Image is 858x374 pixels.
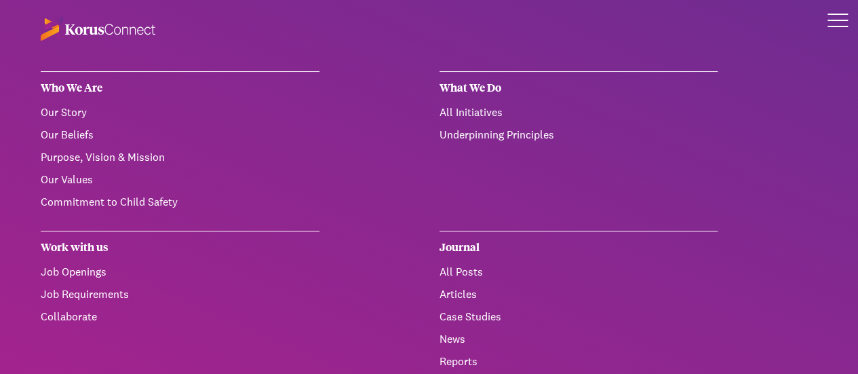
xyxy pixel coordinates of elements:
a: Articles [440,287,477,301]
div: Who We Are [41,71,319,105]
a: Reports [440,354,477,369]
a: Purpose, Vision & Mission [41,150,165,164]
a: Job Requirements [41,287,129,301]
a: Our Story [41,105,87,119]
a: Collaborate [41,310,97,324]
a: Commitment to Child Safety [41,195,178,209]
a: Job Openings [41,265,106,279]
a: All Posts [440,265,483,279]
a: Underpinning Principles [440,128,554,142]
a: News [440,332,465,346]
a: All Initiatives [440,105,503,119]
a: Our Values [41,172,93,187]
img: korus-connect%2F70fc4767-4e77-47d7-a16a-dd1598af5252_logo-reverse.svg [41,16,155,41]
div: Work with us [41,231,319,264]
a: Our Beliefs [41,128,94,142]
a: Case Studies [440,310,501,324]
div: What We Do [440,71,718,105]
div: Journal [440,231,718,264]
